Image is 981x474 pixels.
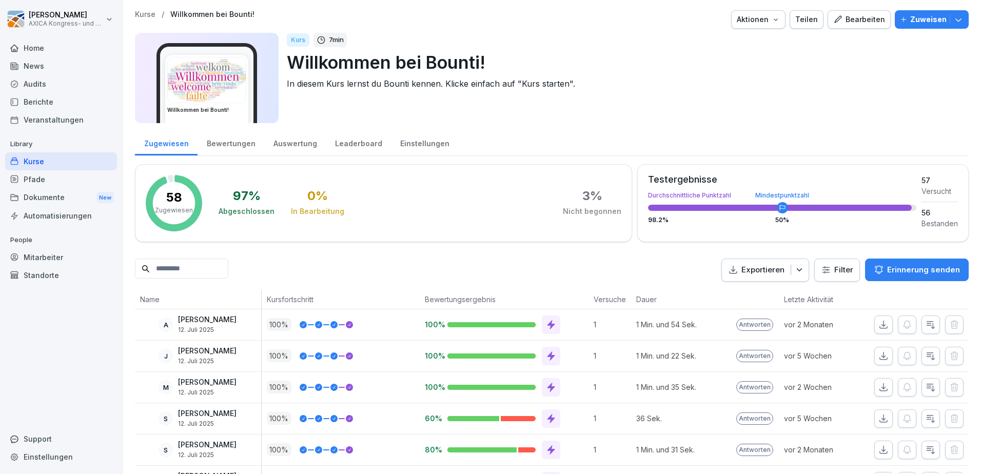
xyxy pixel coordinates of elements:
div: Leaderboard [326,129,391,155]
p: 100 % [267,412,291,425]
div: Nicht begonnen [563,206,621,216]
p: 100 % [267,318,291,331]
p: [PERSON_NAME] [178,441,237,449]
div: Versucht [921,186,958,196]
p: [PERSON_NAME] [178,378,237,387]
p: Library [5,136,117,152]
a: Bewertungen [198,129,264,155]
a: Zugewiesen [135,129,198,155]
div: S [159,443,173,457]
div: Bestanden [921,218,958,229]
p: People [5,232,117,248]
a: Veranstaltungen [5,111,117,129]
p: vor 2 Wochen [784,382,858,392]
p: 100% [425,382,439,392]
p: Letzte Aktivität [784,294,853,305]
p: Zugewiesen [155,206,193,215]
div: J [159,349,173,363]
p: 12. Juli 2025 [178,358,237,365]
h3: Willkommen bei Bounti! [167,106,246,114]
div: Bearbeiten [833,14,885,25]
p: vor 2 Monaten [784,444,858,455]
div: M [159,380,173,394]
a: DokumenteNew [5,188,117,207]
p: 1 [594,319,631,330]
a: Einstellungen [5,448,117,466]
p: Zuweisen [910,14,947,25]
p: Kurse [135,10,155,19]
div: A [159,318,173,332]
p: 1 [594,350,631,361]
div: Teilen [795,14,818,25]
p: Antworten [736,412,773,425]
p: 12. Juli 2025 [178,389,237,396]
p: Dauer [636,294,679,305]
a: News [5,57,117,75]
p: 100% [425,351,439,361]
div: Durchschnittliche Punktzahl [648,192,916,199]
a: Willkommen bei Bounti! [170,10,254,19]
div: 0 % [307,190,328,202]
button: Teilen [790,10,823,29]
button: Erinnerung senden [865,259,969,281]
div: Kurs [287,33,309,47]
a: Audits [5,75,117,93]
p: [PERSON_NAME] [29,11,104,19]
p: 60% [425,413,439,423]
button: Zuweisen [895,10,969,29]
button: Exportieren [721,259,809,282]
a: Automatisierungen [5,207,117,225]
div: Mindestpunktzahl [755,192,809,199]
p: 100 % [267,381,291,393]
div: In Bearbeitung [291,206,344,216]
div: Berichte [5,93,117,111]
div: Aktionen [737,14,780,25]
div: Support [5,430,117,448]
div: Dokumente [5,188,117,207]
div: 56 [921,207,958,218]
p: 1 Min. und 31 Sek. [636,444,695,455]
p: 12. Juli 2025 [178,420,237,427]
div: Testergebnisse [648,175,916,184]
p: In diesem Kurs lernst du Bounti kennen. Klicke einfach auf "Kurs starten". [287,77,960,90]
p: [PERSON_NAME] [178,409,237,418]
p: 58 [166,191,182,204]
button: Aktionen [731,10,786,29]
p: Antworten [736,319,773,331]
button: Bearbeiten [828,10,891,29]
div: Home [5,39,117,57]
p: Exportieren [741,264,784,276]
p: AXICA Kongress- und Tagungszentrum Pariser Platz 3 GmbH [29,20,104,27]
a: Auswertung [264,129,326,155]
p: [PERSON_NAME] [178,347,237,355]
p: 1 Min. und 54 Sek. [636,319,697,330]
p: 7 min [329,35,344,45]
p: Antworten [736,444,773,456]
a: Pfade [5,170,117,188]
p: 100 % [267,443,291,456]
button: Filter [815,259,859,281]
a: Kurse [5,152,117,170]
p: 1 Min. und 22 Sek. [636,350,696,361]
p: 12. Juli 2025 [178,326,237,333]
div: Filter [821,265,853,275]
p: 100 % [267,349,291,362]
a: Einstellungen [391,129,458,155]
p: [PERSON_NAME] [178,315,237,324]
p: Willkommen bei Bounti! [287,49,960,75]
p: Erinnerung senden [887,264,960,275]
div: 3 % [582,190,602,202]
p: vor 2 Monaten [784,319,858,330]
p: / [162,10,164,19]
p: Versuche [594,294,625,305]
div: Mitarbeiter [5,248,117,266]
